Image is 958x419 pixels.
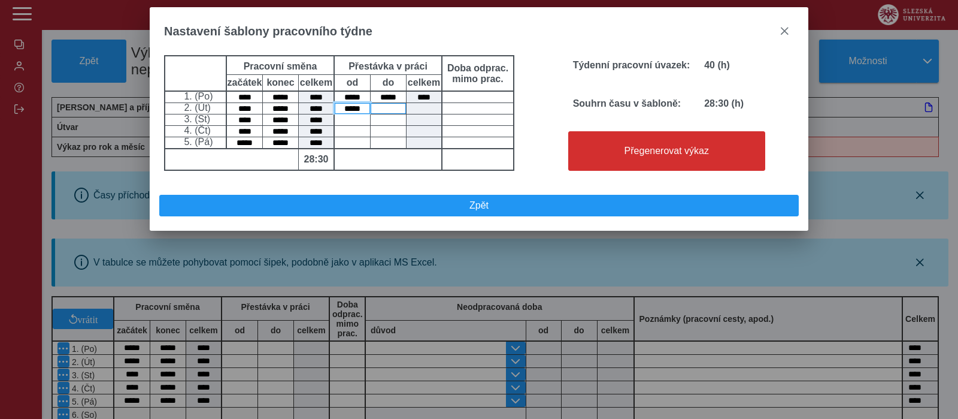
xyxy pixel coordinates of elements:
[445,63,511,85] b: Doba odprac. mimo prac.
[227,77,262,88] b: začátek
[164,25,372,38] span: Nastavení šablony pracovního týdne
[568,131,765,171] button: Přegenerovat výkaz
[165,200,793,211] span: Zpět
[704,98,744,108] b: 28:30 (h)
[299,154,334,165] b: 28:30
[181,125,210,135] span: 4. (Čt)
[704,60,730,70] b: 40 (h)
[181,103,210,113] span: 2. (Út)
[299,77,334,88] b: celkem
[407,77,441,88] b: celkem
[181,114,210,124] span: 3. (St)
[371,77,406,88] b: do
[348,61,428,71] b: Přestávka v práci
[573,98,681,108] b: Souhrn času v šabloně:
[574,146,760,156] span: Přegenerovat výkaz
[244,61,317,71] b: Pracovní směna
[775,22,794,41] button: close
[263,77,298,88] b: konec
[181,91,213,101] span: 1. (Po)
[335,77,370,88] b: od
[159,195,799,216] button: Zpět
[181,137,213,147] span: 5. (Pá)
[573,60,690,70] b: Týdenní pracovní úvazek:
